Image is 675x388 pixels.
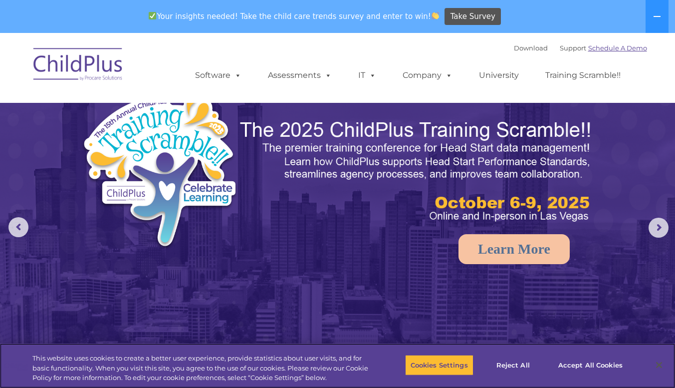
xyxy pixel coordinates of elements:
a: Company [393,65,462,85]
a: Learn More [458,234,570,264]
a: Schedule A Demo [588,44,647,52]
img: 👏 [432,12,439,19]
a: University [469,65,529,85]
button: Cookies Settings [405,355,473,376]
button: Reject All [482,355,544,376]
a: Software [185,65,251,85]
button: Accept All Cookies [553,355,628,376]
a: Training Scramble!! [535,65,631,85]
a: Assessments [258,65,342,85]
a: Support [560,44,586,52]
span: Take Survey [450,8,495,25]
span: Your insights needed! Take the child care trends survey and enter to win! [145,6,444,26]
button: Close [648,354,670,376]
a: IT [348,65,386,85]
a: Take Survey [445,8,501,25]
div: This website uses cookies to create a better user experience, provide statistics about user visit... [32,354,371,383]
span: Last name [139,66,169,73]
img: ChildPlus by Procare Solutions [28,41,128,91]
font: | [514,44,647,52]
a: Download [514,44,548,52]
span: Phone number [139,107,181,114]
img: ✅ [149,12,156,19]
